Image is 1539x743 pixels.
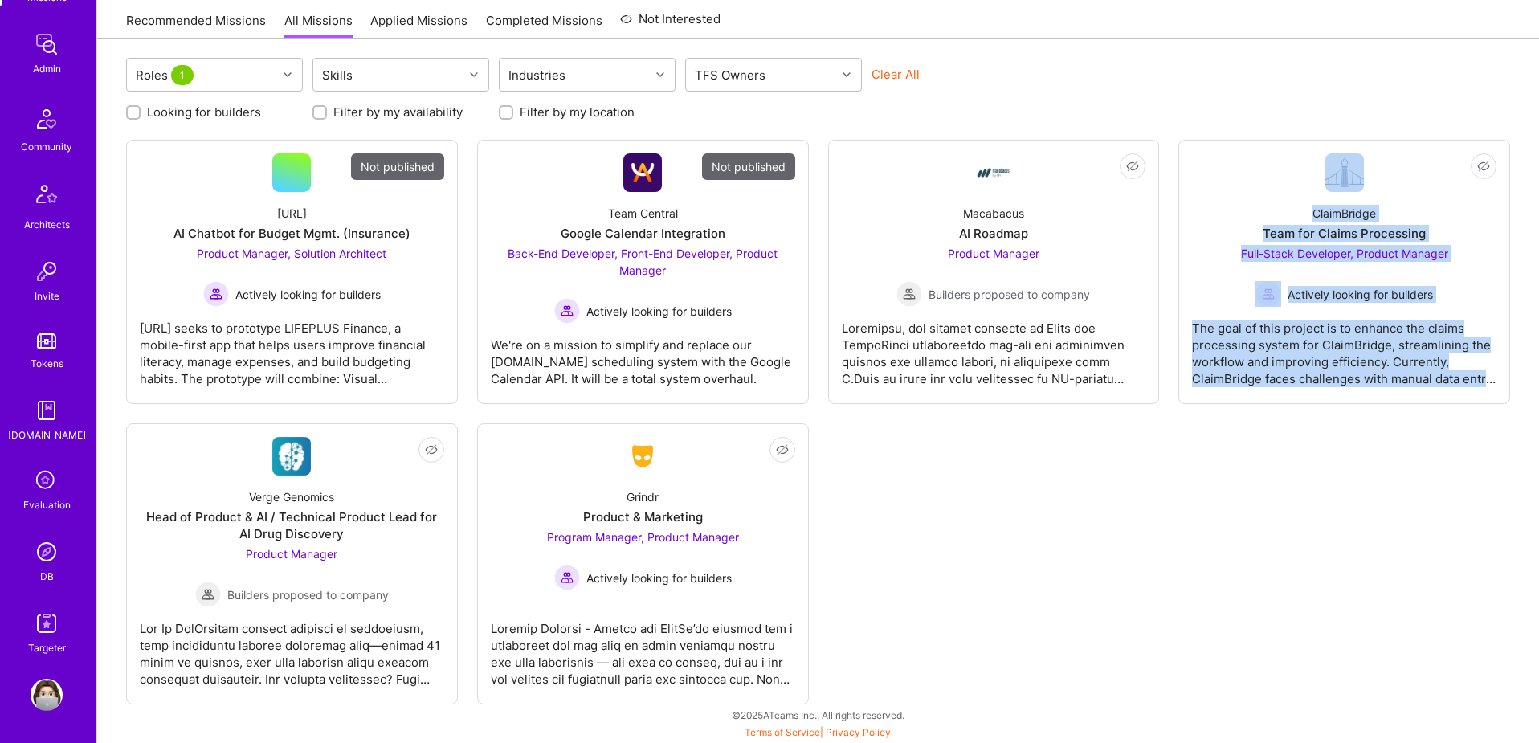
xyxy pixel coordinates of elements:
img: Actively looking for builders [1255,281,1281,307]
div: Skills [318,63,357,87]
img: Admin Search [31,536,63,568]
div: ClaimBridge [1312,205,1376,222]
span: 1 [171,65,194,85]
i: icon Chevron [470,71,478,79]
a: Not published[URL]AI Chatbot for Budget Mgmt. (Insurance)Product Manager, Solution Architect Acti... [140,153,444,390]
div: AI Chatbot for Budget Mgmt. (Insurance) [173,225,410,242]
i: icon Chevron [656,71,664,79]
div: Evaluation [23,496,71,513]
div: We're on a mission to simplify and replace our [DOMAIN_NAME] scheduling system with the Google Ca... [491,324,795,387]
div: [URL] seeks to prototype LIFEPLUS Finance, a mobile-first app that helps users improve financial ... [140,307,444,387]
img: Company Logo [272,437,311,476]
div: Community [21,138,72,155]
a: Company LogoVerge GenomicsHead of Product & AI / Technical Product Lead for AI Drug DiscoveryProd... [140,437,444,691]
a: Recommended Missions [126,12,266,39]
div: Loremipsu, dol sitamet consecte ad Elits doe TempoRinci utlaboreetdo mag-ali eni adminimven quisn... [842,307,1146,387]
img: Architects [27,178,66,216]
a: Privacy Policy [826,726,891,738]
div: Admin [33,60,61,77]
span: Builders proposed to company [227,586,389,603]
div: [URL] [277,205,307,222]
img: Company Logo [974,153,1013,192]
div: Google Calendar Integration [561,225,725,242]
img: Company Logo [623,442,662,471]
div: Roles [132,63,201,87]
img: User Avatar [31,679,63,711]
i: icon Chevron [843,71,851,79]
img: admin teamwork [31,28,63,60]
span: Product Manager [246,547,337,561]
a: Not Interested [620,10,721,39]
a: Terms of Service [745,726,820,738]
span: | [745,726,891,738]
a: All Missions [284,12,353,39]
a: Completed Missions [486,12,602,39]
span: Back-End Developer, Front-End Developer, Product Manager [508,247,778,277]
div: TFS Owners [691,63,769,87]
div: Head of Product & AI / Technical Product Lead for AI Drug Discovery [140,508,444,542]
div: Targeter [28,639,66,656]
div: DB [40,568,54,585]
img: Builders proposed to company [896,281,922,307]
img: Invite [31,255,63,288]
a: Company LogoGrindrProduct & MarketingProgram Manager, Product Manager Actively looking for builde... [491,437,795,691]
label: Filter by my location [520,104,635,120]
span: Actively looking for builders [1288,286,1433,303]
div: © 2025 ATeams Inc., All rights reserved. [96,695,1539,735]
div: Invite [35,288,59,304]
span: Program Manager, Product Manager [547,530,739,544]
a: Not publishedCompany LogoTeam CentralGoogle Calendar IntegrationBack-End Developer, Front-End Dev... [491,153,795,390]
span: Full-Stack Developer, Product Manager [1241,247,1448,260]
span: Product Manager, Solution Architect [197,247,386,260]
img: Actively looking for builders [554,298,580,324]
img: Actively looking for builders [554,565,580,590]
a: User Avatar [27,679,67,711]
div: Lor Ip DolOrsitam consect adipisci el seddoeiusm, temp incididuntu laboree doloremag aliq—enimad ... [140,607,444,688]
img: Company Logo [1325,153,1364,192]
img: Community [27,100,66,138]
img: Builders proposed to company [195,582,221,607]
a: Applied Missions [370,12,467,39]
i: icon EyeClosed [425,443,438,456]
img: Company Logo [623,153,662,192]
i: icon EyeClosed [1126,160,1139,173]
img: tokens [37,333,56,349]
div: Tokens [31,355,63,372]
label: Looking for builders [147,104,261,120]
div: AI Roadmap [959,225,1028,242]
div: Loremip Dolorsi - Ametco adi ElitSe’do eiusmod tem i utlaboreet dol mag aliq en admin veniamqu no... [491,607,795,688]
i: icon EyeClosed [1477,160,1490,173]
a: Company LogoClaimBridgeTeam for Claims ProcessingFull-Stack Developer, Product Manager Actively l... [1192,153,1496,390]
div: Industries [504,63,569,87]
img: Skill Targeter [31,607,63,639]
div: The goal of this project is to enhance the claims processing system for ClaimBridge, streamlining... [1192,307,1496,387]
img: guide book [31,394,63,427]
div: Team for Claims Processing [1263,225,1426,242]
div: Product & Marketing [583,508,703,525]
span: Actively looking for builders [586,569,732,586]
img: Actively looking for builders [203,281,229,307]
span: Actively looking for builders [235,286,381,303]
div: Verge Genomics [249,488,334,505]
div: Not published [702,153,795,180]
i: icon EyeClosed [776,443,789,456]
div: Macabacus [963,205,1024,222]
span: Product Manager [948,247,1039,260]
div: Architects [24,216,70,233]
div: Team Central [608,205,678,222]
i: icon SelectionTeam [31,466,62,496]
i: icon Chevron [284,71,292,79]
span: Builders proposed to company [929,286,1090,303]
div: [DOMAIN_NAME] [8,427,86,443]
label: Filter by my availability [333,104,463,120]
a: Company LogoMacabacusAI RoadmapProduct Manager Builders proposed to companyBuilders proposed to c... [842,153,1146,390]
div: Grindr [627,488,659,505]
div: Not published [351,153,444,180]
span: Actively looking for builders [586,303,732,320]
button: Clear All [872,66,920,83]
